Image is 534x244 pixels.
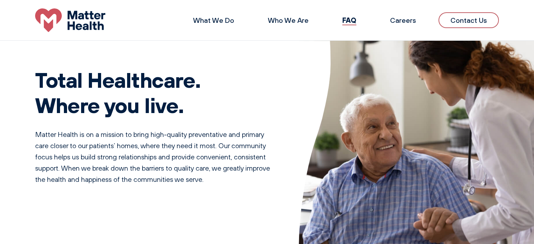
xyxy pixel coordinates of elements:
[439,12,499,28] a: Contact Us
[193,16,234,25] a: What We Do
[35,129,271,185] p: Matter Health is on a mission to bring high-quality preventative and primary care closer to our p...
[268,16,309,25] a: Who We Are
[390,16,416,25] a: Careers
[342,15,356,25] a: FAQ
[35,67,271,118] h1: Total Healthcare. Where you live.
